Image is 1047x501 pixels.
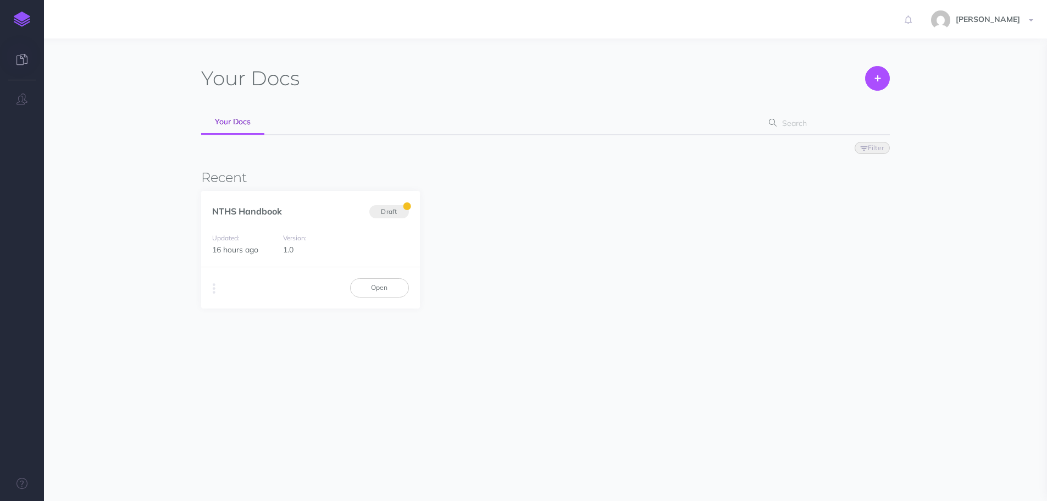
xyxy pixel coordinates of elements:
[213,281,215,296] i: More actions
[931,10,950,30] img: e15ca27c081d2886606c458bc858b488.jpg
[212,234,240,242] small: Updated:
[201,110,264,135] a: Your Docs
[212,245,258,255] span: 16 hours ago
[212,206,282,217] a: NTHS Handbook
[215,117,251,126] span: Your Docs
[201,66,300,91] h1: Docs
[201,170,890,185] h3: Recent
[283,234,307,242] small: Version:
[201,66,246,90] span: Your
[283,245,293,255] span: 1.0
[779,113,873,133] input: Search
[14,12,30,27] img: logo-mark.svg
[950,14,1026,24] span: [PERSON_NAME]
[350,278,409,297] a: Open
[855,142,890,154] button: Filter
